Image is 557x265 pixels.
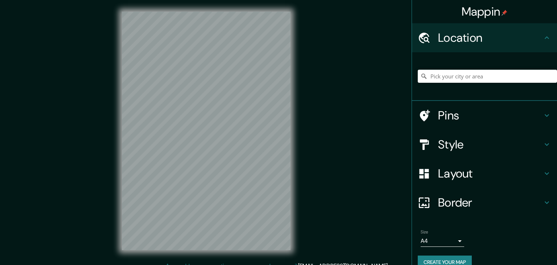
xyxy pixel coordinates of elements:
[412,101,557,130] div: Pins
[438,195,542,210] h4: Border
[412,130,557,159] div: Style
[412,23,557,52] div: Location
[421,235,464,247] div: A4
[412,159,557,188] div: Layout
[122,12,290,250] canvas: Map
[502,10,507,16] img: pin-icon.png
[438,108,542,123] h4: Pins
[412,188,557,217] div: Border
[418,70,557,83] input: Pick your city or area
[438,137,542,152] h4: Style
[421,229,428,235] label: Size
[438,166,542,181] h4: Layout
[438,30,542,45] h4: Location
[462,4,508,19] h4: Mappin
